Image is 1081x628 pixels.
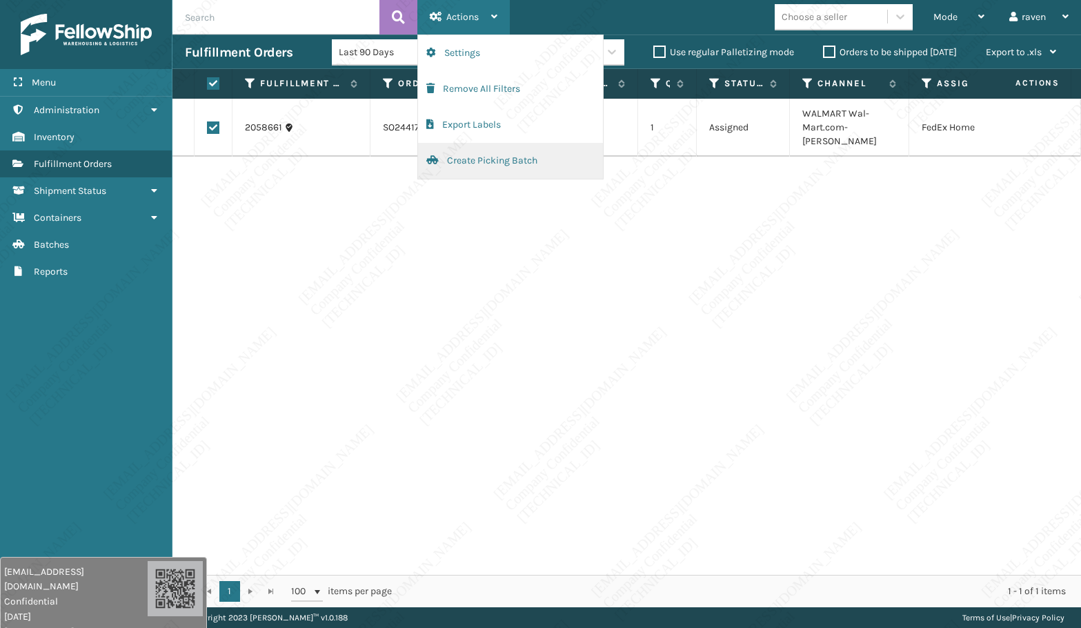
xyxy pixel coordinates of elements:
[370,99,510,157] td: SO2441705
[398,77,483,90] label: Order Number
[411,585,1066,598] div: 1 - 1 of 1 items
[962,607,1064,628] div: |
[1012,613,1064,622] a: Privacy Policy
[291,581,392,602] span: items per page
[790,99,909,157] td: WALMART Wal-Mart.com-[PERSON_NAME]
[4,594,148,609] span: Confidential
[32,77,56,88] span: Menu
[418,71,603,107] button: Remove All Filters
[724,77,763,90] label: Status
[4,609,148,624] span: [DATE]
[4,565,148,593] span: [EMAIL_ADDRESS][DOMAIN_NAME]
[823,46,957,58] label: Orders to be shipped [DATE]
[260,77,344,90] label: Fulfillment Order Id
[446,11,479,23] span: Actions
[697,99,790,157] td: Assigned
[937,77,1014,90] label: Assigned Carrier Service
[34,185,106,197] span: Shipment Status
[339,45,446,59] div: Last 90 Days
[653,46,794,58] label: Use regular Palletizing mode
[817,77,882,90] label: Channel
[962,613,1010,622] a: Terms of Use
[909,99,1041,157] td: FedEx Home Delivery
[34,158,112,170] span: Fulfillment Orders
[185,44,292,61] h3: Fulfillment Orders
[34,104,99,116] span: Administration
[189,607,348,628] p: Copyright 2023 [PERSON_NAME]™ v 1.0.188
[972,72,1068,95] span: Actions
[34,266,68,277] span: Reports
[418,35,603,71] button: Settings
[986,46,1042,58] span: Export to .xls
[34,131,75,143] span: Inventory
[933,11,958,23] span: Mode
[418,143,603,179] button: Create Picking Batch
[291,585,312,598] span: 100
[666,77,670,90] label: Quantity
[34,239,69,251] span: Batches
[21,14,152,55] img: logo
[219,581,240,602] a: 1
[782,10,847,24] div: Choose a seller
[418,107,603,143] button: Export Labels
[34,212,81,224] span: Containers
[245,121,282,135] a: 2058661
[638,99,697,157] td: 1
